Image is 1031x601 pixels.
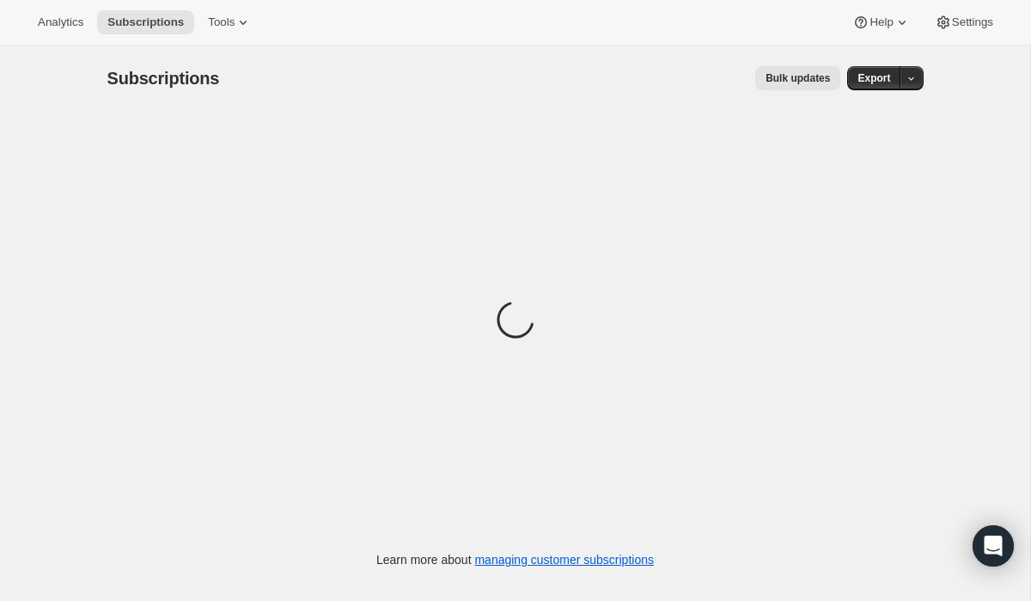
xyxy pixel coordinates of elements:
button: Help [842,10,920,34]
button: Tools [198,10,262,34]
button: Settings [924,10,1004,34]
span: Subscriptions [107,15,184,29]
span: Help [869,15,893,29]
span: Subscriptions [107,69,220,88]
span: Tools [208,15,235,29]
span: Analytics [38,15,83,29]
span: Export [857,71,890,85]
span: Settings [952,15,993,29]
span: Bulk updates [766,71,830,85]
a: managing customer subscriptions [474,553,654,567]
button: Subscriptions [97,10,194,34]
p: Learn more about [376,551,654,568]
button: Analytics [27,10,94,34]
button: Bulk updates [755,66,840,90]
div: Open Intercom Messenger [973,525,1014,567]
button: Export [847,66,900,90]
